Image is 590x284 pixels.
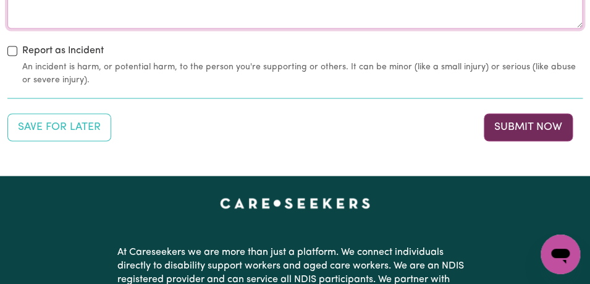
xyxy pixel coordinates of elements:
[22,61,583,87] small: An incident is harm, or potential harm, to the person you're supporting or others. It can be mino...
[7,113,111,140] button: Save your job report
[484,113,573,140] button: Submit your job report
[541,235,580,274] iframe: Button to launch messaging window
[220,198,370,208] a: Careseekers home page
[22,43,104,58] label: Report as Incident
